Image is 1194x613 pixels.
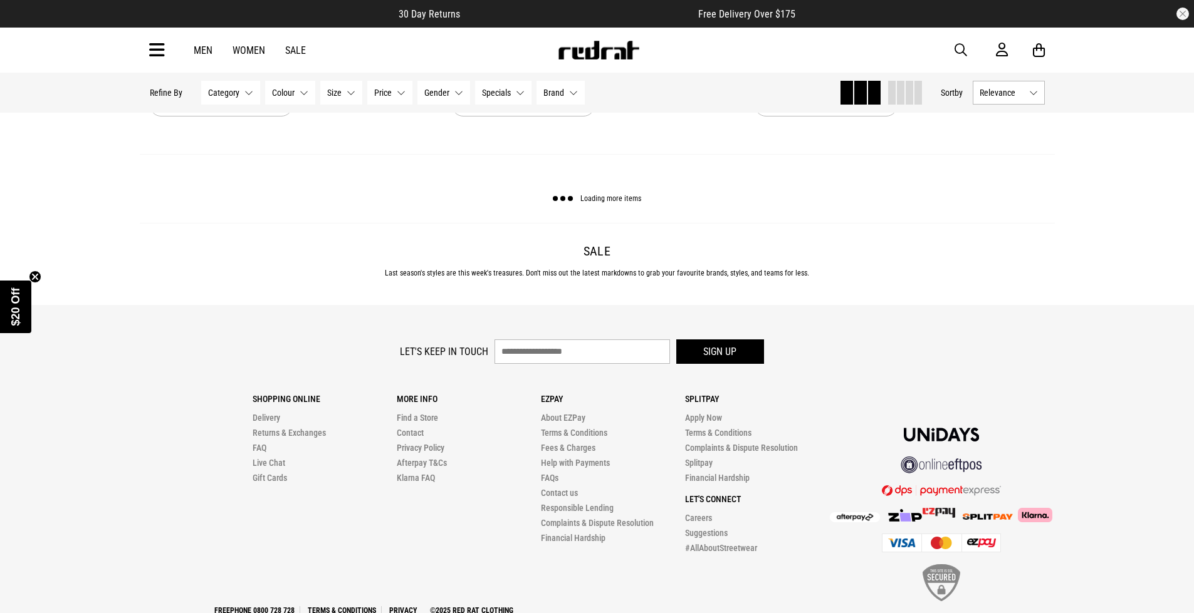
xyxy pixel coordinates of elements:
[397,413,438,423] a: Find a Store
[253,458,285,468] a: Live Chat
[285,44,306,56] a: Sale
[901,456,982,473] img: online eftpos
[397,428,424,438] a: Contact
[685,394,829,404] p: Splitpay
[941,85,963,100] button: Sortby
[485,8,673,20] iframe: Customer reviews powered by Trustpilot
[150,269,1045,277] p: Last season's styles are this week's treasures. Don't miss out the latest markdowns to grab your ...
[882,533,1001,552] img: Cards
[233,44,265,56] a: Women
[541,473,558,483] a: FAQs
[685,443,798,453] a: Complaints & Dispute Resolution
[400,346,488,358] label: Let's keep in touch
[150,88,182,98] p: Refine By
[194,44,212,56] a: Men
[482,88,511,98] span: Specials
[923,508,955,518] img: Splitpay
[253,413,280,423] a: Delivery
[888,509,923,522] img: Zip
[685,428,751,438] a: Terms & Conditions
[980,88,1024,98] span: Relevance
[963,513,1013,520] img: Splitpay
[685,528,728,538] a: Suggestions
[541,443,595,453] a: Fees & Charges
[685,473,750,483] a: Financial Hardship
[201,81,260,105] button: Category
[29,270,41,283] button: Close teaser
[327,88,342,98] span: Size
[541,503,614,513] a: Responsible Lending
[676,339,764,364] button: Sign up
[882,485,1001,496] img: DPS
[955,88,963,98] span: by
[397,458,447,468] a: Afterpay T&Cs
[397,443,444,453] a: Privacy Policy
[150,244,1045,259] h2: Sale
[367,81,412,105] button: Price
[541,394,685,404] p: Ezpay
[685,543,757,553] a: #AllAboutStreetwear
[208,88,239,98] span: Category
[475,81,532,105] button: Specials
[698,8,795,20] span: Free Delivery Over $175
[543,88,564,98] span: Brand
[541,428,607,438] a: Terms & Conditions
[399,8,460,20] span: 30 Day Returns
[830,512,880,522] img: Afterpay
[397,394,541,404] p: More Info
[253,394,397,404] p: Shopping Online
[541,533,605,543] a: Financial Hardship
[973,81,1045,105] button: Relevance
[580,195,641,203] span: Loading more items
[685,494,829,504] p: Let's Connect
[904,428,979,441] img: Unidays
[265,81,315,105] button: Colour
[541,413,585,423] a: About EZPay
[685,513,712,523] a: Careers
[557,41,640,59] img: Redrat logo
[541,488,578,498] a: Contact us
[397,473,435,483] a: Klarna FAQ
[320,81,362,105] button: Size
[537,81,585,105] button: Brand
[541,518,654,528] a: Complaints & Dispute Resolution
[1013,508,1052,522] img: Klarna
[253,443,266,453] a: FAQ
[253,473,287,483] a: Gift Cards
[541,458,610,468] a: Help with Payments
[253,428,326,438] a: Returns & Exchanges
[685,458,713,468] a: Splitpay
[923,564,960,601] img: SSL
[272,88,295,98] span: Colour
[9,287,22,326] span: $20 Off
[374,88,392,98] span: Price
[424,88,449,98] span: Gender
[417,81,470,105] button: Gender
[685,413,722,423] a: Apply Now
